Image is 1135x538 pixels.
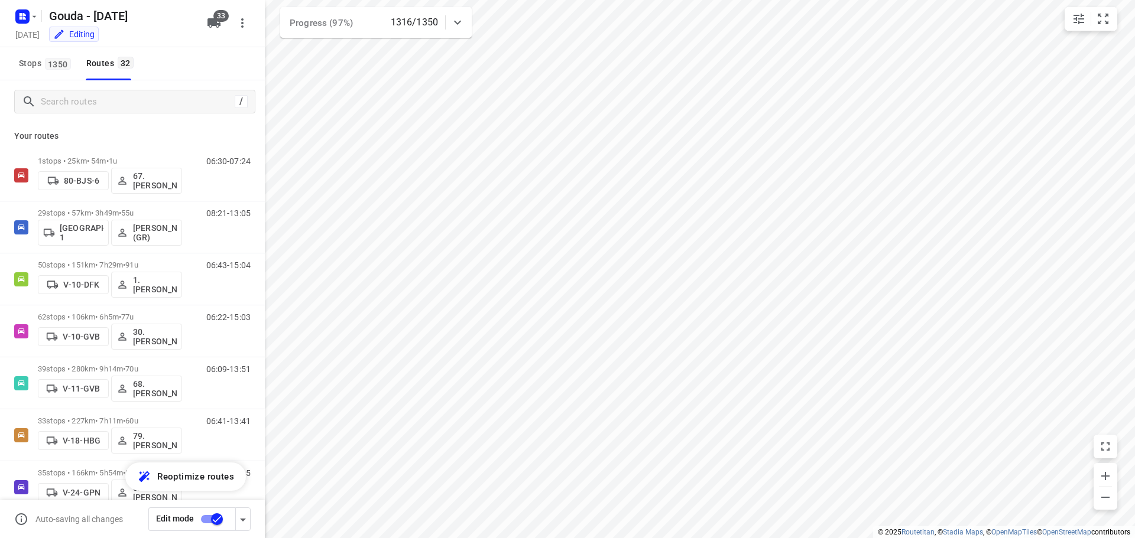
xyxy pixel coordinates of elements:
p: 62 stops • 106km • 6h5m [38,312,182,321]
button: V-10-GVB [38,327,109,346]
a: Stadia Maps [943,528,983,536]
span: Progress (97%) [290,18,353,28]
span: 70u [125,364,138,373]
a: OpenMapTiles [991,528,1037,536]
p: [GEOGRAPHIC_DATA] 1 [60,223,103,242]
span: • [123,416,125,425]
button: Reoptimize routes [125,462,246,491]
button: V-24-GPN [38,483,109,502]
button: [PERSON_NAME] (GR) [111,220,182,246]
p: 50 stops • 151km • 7h29m [38,260,182,269]
p: 1316/1350 [391,15,438,30]
li: © 2025 , © , © © contributors [878,528,1130,536]
p: 30.[PERSON_NAME] [133,327,177,346]
p: 79. [PERSON_NAME] [133,431,177,450]
p: 1 stops • 25km • 54m [38,156,182,165]
button: 80-BJS-6 [38,171,109,190]
a: Routetitan [901,528,935,536]
p: 06:43-15:04 [206,260,251,270]
button: V-11-GVB [38,379,109,398]
span: • [119,208,121,217]
div: Driver app settings [236,511,250,526]
button: 30.[PERSON_NAME] [111,324,182,350]
h5: Gouda - [DATE] [44,6,197,25]
p: 06:09-13:51 [206,364,251,374]
p: 68.[PERSON_NAME] [133,379,177,398]
button: 67. [PERSON_NAME] [111,168,182,194]
span: Stops [19,56,74,71]
p: 06:30-07:24 [206,156,251,166]
button: 33 [202,11,226,35]
button: 1. [PERSON_NAME] [111,272,182,298]
span: • [123,364,125,373]
p: V-24-GPN [63,488,100,497]
span: • [106,156,109,165]
button: Map settings [1067,7,1091,31]
input: Search routes [41,93,235,111]
p: V-18-HBG [63,436,100,445]
p: 80-BJS-6 [64,176,99,185]
span: 77u [121,312,134,321]
p: V-10-DFK [63,280,99,289]
div: Routes [86,56,137,71]
h5: [DATE] [11,28,44,41]
span: 59u [125,468,138,477]
button: V-10-DFK [38,275,109,294]
button: Fit zoom [1091,7,1115,31]
span: 91u [125,260,138,269]
p: Auto-saving all changes [35,514,123,524]
div: small contained button group [1065,7,1117,31]
p: Your routes [14,130,251,142]
div: Progress (97%)1316/1350 [280,7,472,38]
p: 06:41-13:41 [206,416,251,426]
p: 29 stops • 57km • 3h49m [38,208,182,217]
span: 33 [213,10,229,22]
a: OpenStreetMap [1042,528,1091,536]
p: 06:22-15:03 [206,312,251,322]
p: [PERSON_NAME] (GR) [133,223,177,242]
span: 55u [121,208,134,217]
span: 32 [118,57,134,69]
button: V-18-HBG [38,431,109,450]
span: 1350 [45,58,71,70]
span: 1u [109,156,117,165]
span: Edit mode [156,514,194,523]
div: Editing [53,28,95,40]
button: 68.[PERSON_NAME] [111,376,182,402]
button: 82. [PERSON_NAME] [111,480,182,506]
p: 82. [PERSON_NAME] [133,483,177,502]
p: 39 stops • 280km • 9h14m [38,364,182,373]
p: 1. [PERSON_NAME] [133,275,177,294]
span: 60u [125,416,138,425]
p: V-11-GVB [63,384,100,393]
div: / [235,95,248,108]
p: 67. [PERSON_NAME] [133,171,177,190]
button: 79. [PERSON_NAME] [111,428,182,454]
p: 08:21-13:05 [206,208,251,218]
p: 35 stops • 166km • 5h54m [38,468,182,477]
span: • [123,468,125,477]
p: V-10-GVB [63,332,100,341]
button: [GEOGRAPHIC_DATA] 1 [38,220,109,246]
span: • [119,312,121,321]
p: 33 stops • 227km • 7h11m [38,416,182,425]
span: • [123,260,125,269]
span: Reoptimize routes [157,469,234,484]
